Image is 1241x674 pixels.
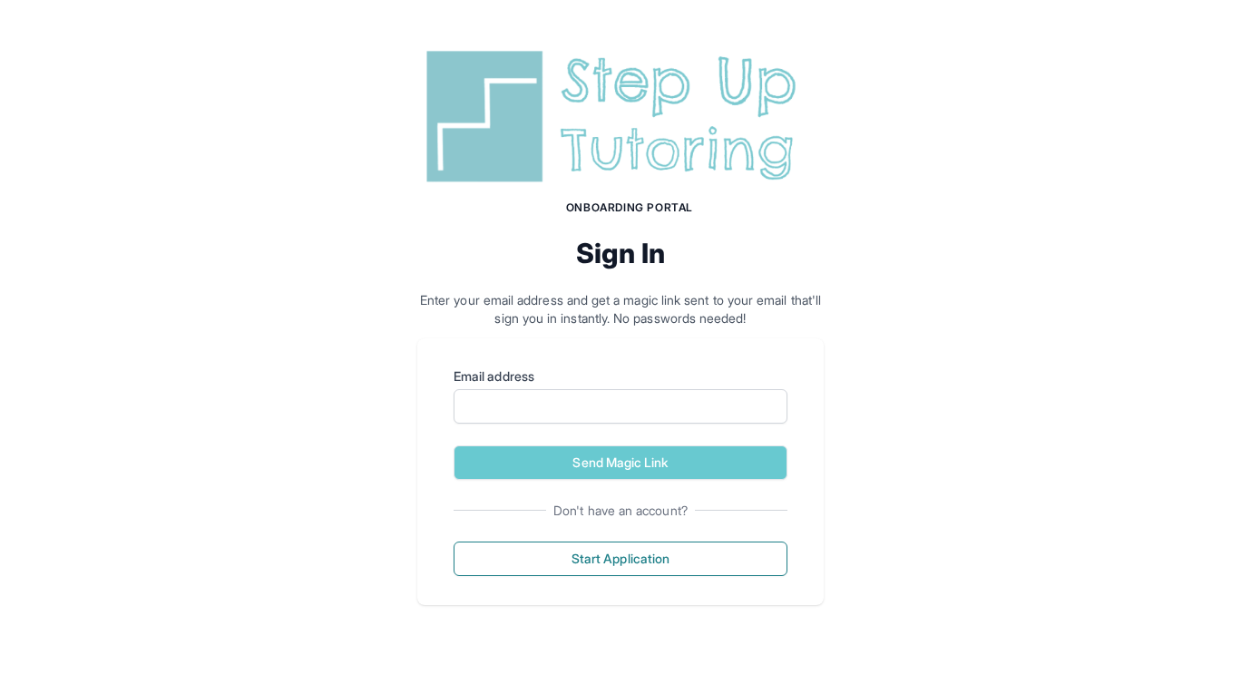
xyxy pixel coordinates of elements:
[417,237,824,269] h2: Sign In
[546,502,695,520] span: Don't have an account?
[454,367,787,386] label: Email address
[454,445,787,480] button: Send Magic Link
[417,44,824,190] img: Step Up Tutoring horizontal logo
[454,542,787,576] button: Start Application
[417,291,824,327] p: Enter your email address and get a magic link sent to your email that'll sign you in instantly. N...
[435,200,824,215] h1: Onboarding Portal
